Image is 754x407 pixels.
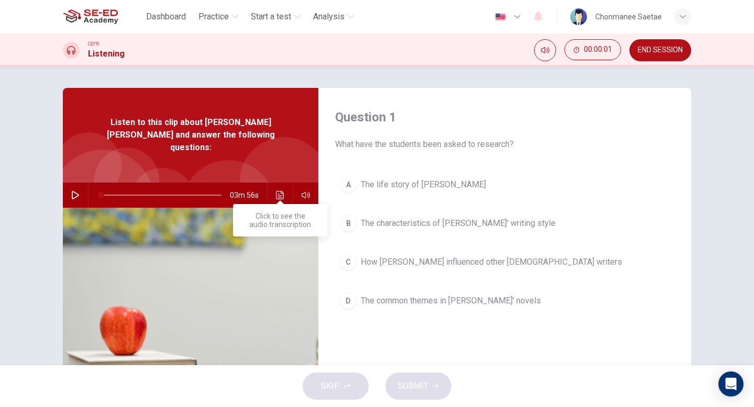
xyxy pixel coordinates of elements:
h1: Listening [88,48,125,60]
div: Hide [564,39,621,61]
span: The characteristics of [PERSON_NAME]' writing style [361,217,556,230]
img: en [494,13,507,21]
span: What have the students been asked to research? [335,138,674,151]
div: C [340,254,357,270]
button: AThe life story of [PERSON_NAME] [335,172,674,198]
span: Analysis [313,10,345,23]
span: Start a test [251,10,291,23]
span: Dashboard [146,10,186,23]
span: CEFR [88,40,99,48]
button: DThe common themes in [PERSON_NAME]' novels [335,288,674,314]
h4: Question 1 [335,109,674,126]
button: Analysis [309,7,358,26]
div: Open Intercom Messenger [718,371,744,397]
span: END SESSION [638,46,683,54]
span: The life story of [PERSON_NAME] [361,178,486,191]
div: B [340,215,357,232]
button: Click to see the audio transcription [272,183,289,208]
div: D [340,292,357,309]
div: A [340,176,357,193]
img: Profile picture [570,8,587,25]
button: Practice [194,7,242,26]
button: END SESSION [629,39,691,61]
div: Click to see the audio transcription [233,204,327,236]
span: Listen to this clip about [PERSON_NAME] [PERSON_NAME] and answer the following questions: [97,116,284,154]
img: SE-ED Academy logo [63,6,118,27]
button: Dashboard [142,7,190,26]
a: SE-ED Academy logo [63,6,142,27]
span: 00:00:01 [584,46,612,54]
button: 00:00:01 [564,39,621,60]
div: Chonmanee Saetae [595,10,662,23]
span: The common themes in [PERSON_NAME]' novels [361,295,541,307]
span: Practice [198,10,229,23]
div: Mute [534,39,556,61]
button: BThe characteristics of [PERSON_NAME]' writing style [335,210,674,236]
span: How [PERSON_NAME] influenced other [DEMOGRAPHIC_DATA] writers [361,256,622,268]
button: CHow [PERSON_NAME] influenced other [DEMOGRAPHIC_DATA] writers [335,249,674,275]
button: Start a test [247,7,305,26]
span: 03m 56s [230,183,267,208]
